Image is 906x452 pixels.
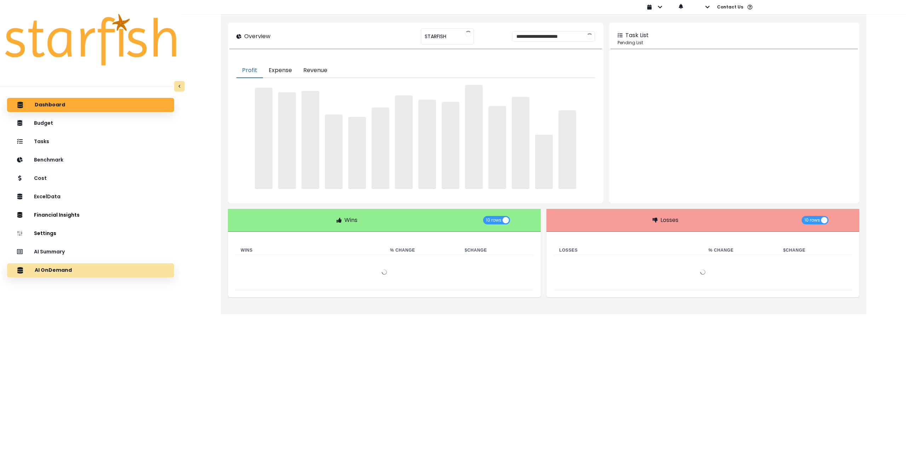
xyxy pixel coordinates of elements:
[465,85,483,189] span: ‌
[486,216,501,224] span: 10 rows
[384,246,459,255] th: % Change
[34,249,65,255] p: AI Summary
[425,29,446,44] span: STARFISH
[512,97,529,189] span: ‌
[7,98,174,112] button: Dashboard
[618,40,851,46] p: Pending List
[7,135,174,149] button: Tasks
[263,63,298,78] button: Expense
[418,100,436,189] span: ‌
[660,216,678,224] p: Losses
[7,190,174,204] button: ExcelData
[7,171,174,186] button: Cost
[703,246,778,255] th: % Change
[348,117,366,189] span: ‌
[804,216,820,224] span: 10 rows
[298,63,333,78] button: Revenue
[459,246,534,255] th: $ Change
[7,116,174,130] button: Budget
[325,115,343,189] span: ‌
[244,32,270,41] p: Overview
[488,106,506,189] span: ‌
[35,102,65,108] p: Dashboard
[255,88,273,189] span: ‌
[535,135,553,189] span: ‌
[554,246,703,255] th: Losses
[625,31,649,40] p: Task List
[778,246,852,255] th: $ Change
[7,227,174,241] button: Settings
[395,95,413,189] span: ‌
[278,92,296,189] span: ‌
[236,63,263,78] button: Profit
[34,175,47,181] p: Cost
[34,120,53,126] p: Budget
[7,208,174,222] button: Financial Insights
[235,246,384,255] th: Wins
[302,91,319,189] span: ‌
[34,157,63,163] p: Benchmark
[558,110,576,189] span: ‌
[372,107,389,189] span: ‌
[7,245,174,259] button: AI Summary
[34,139,49,145] p: Tasks
[344,216,357,224] p: Wins
[442,102,459,189] span: ‌
[7,153,174,167] button: Benchmark
[34,194,61,200] p: ExcelData
[7,263,174,277] button: AI OnDemand
[35,267,72,274] p: AI OnDemand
